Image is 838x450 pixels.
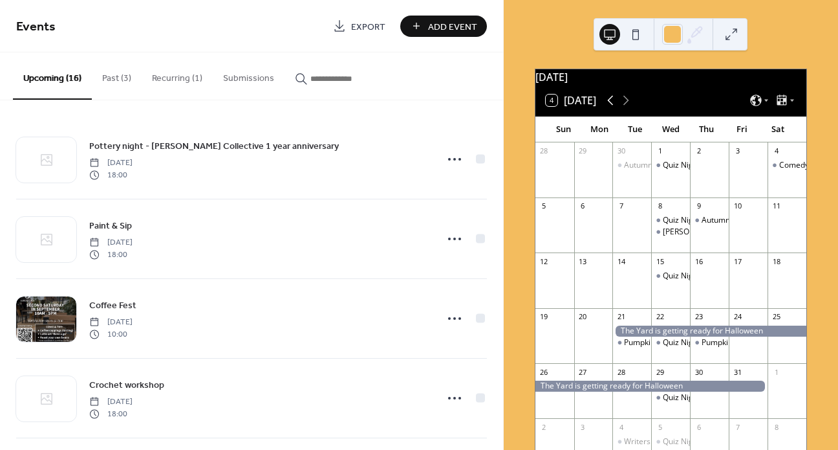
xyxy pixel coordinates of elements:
div: Writers club [612,436,651,447]
div: Tue [617,117,652,142]
button: Past (3) [92,52,142,98]
div: 2 [694,146,704,156]
div: Wed [653,117,689,142]
div: 26 [539,367,549,377]
div: Quiz Night [663,337,700,348]
div: 3 [578,422,588,432]
div: 14 [616,256,626,266]
div: Pumpkin Carving [690,337,729,348]
div: 1 [771,367,781,377]
div: 8 [655,201,665,211]
div: 30 [616,146,626,156]
div: 3 [733,146,742,156]
span: Events [16,14,56,39]
span: Export [351,20,385,34]
a: Crochet workshop [89,377,164,392]
div: Ely Clay Collective - Pottery night [651,227,690,238]
div: The Yard is getting ready for Halloween [612,326,806,337]
button: Add Event [400,16,487,37]
div: Pumpkin Carving [624,337,685,348]
div: Quiz Night [651,271,690,282]
div: Pumpkin Carving [702,337,762,348]
div: Mon [581,117,617,142]
div: [DATE] [535,69,806,85]
div: 15 [655,256,665,266]
div: Writers club [624,436,667,447]
div: 5 [655,422,665,432]
div: Quiz Night [663,215,700,226]
div: 13 [578,256,588,266]
div: 7 [733,422,742,432]
span: [DATE] [89,396,133,408]
button: Recurring (1) [142,52,213,98]
div: 29 [578,146,588,156]
div: 27 [578,367,588,377]
div: Quiz Night [651,436,690,447]
div: 9 [694,201,704,211]
div: 6 [694,422,704,432]
div: 1 [655,146,665,156]
div: Sun [546,117,581,142]
div: Autumn Candle Paint & Sip [702,215,798,226]
div: 4 [771,146,781,156]
button: 4[DATE] [541,91,601,109]
div: Quiz Night [663,392,700,403]
div: 21 [616,312,626,322]
div: 24 [733,312,742,322]
div: 28 [616,367,626,377]
div: 7 [616,201,626,211]
div: 29 [655,367,665,377]
span: [DATE] [89,237,133,249]
div: Quiz Night [651,160,690,171]
div: 31 [733,367,742,377]
div: 5 [539,201,549,211]
span: Add Event [428,20,477,34]
div: 16 [694,256,704,266]
div: 23 [694,312,704,322]
div: 8 [771,422,781,432]
div: 28 [539,146,549,156]
button: Submissions [213,52,285,98]
span: 18:00 [89,169,133,181]
div: Thu [689,117,724,142]
div: 25 [771,312,781,322]
div: 18 [771,256,781,266]
div: Comedy Night - Paul Sinha [768,160,806,171]
span: 18:00 [89,249,133,260]
span: Coffee Fest [89,299,136,313]
button: Upcoming (16) [13,52,92,100]
div: Sat [760,117,796,142]
div: Quiz Night [663,271,700,282]
span: [DATE] [89,157,133,169]
div: 11 [771,201,781,211]
span: Paint & Sip [89,219,132,233]
span: 10:00 [89,328,133,340]
div: Pumpkin Carving [612,337,651,348]
span: 18:00 [89,408,133,420]
div: 20 [578,312,588,322]
div: Autumn Candle Paint & Sip [690,215,729,226]
div: 2 [539,422,549,432]
div: Quiz Night [663,160,700,171]
div: Quiz Night [651,337,690,348]
span: [DATE] [89,317,133,328]
div: 10 [733,201,742,211]
div: 17 [733,256,742,266]
div: 12 [539,256,549,266]
div: Autumn Fabric Garland Workshop [624,160,746,171]
div: Quiz Night [651,392,690,403]
a: Pottery night - [PERSON_NAME] Collective 1 year anniversary [89,139,339,153]
span: Pottery night - [PERSON_NAME] Collective 1 year anniversary [89,140,339,153]
div: 4 [616,422,626,432]
a: Paint & Sip [89,218,132,233]
span: Crochet workshop [89,379,164,392]
div: Quiz Night [663,436,700,447]
div: 6 [578,201,588,211]
a: Coffee Fest [89,298,136,313]
div: Autumn Fabric Garland Workshop [612,160,651,171]
div: Quiz Night [651,215,690,226]
div: 19 [539,312,549,322]
div: 22 [655,312,665,322]
a: Export [323,16,395,37]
